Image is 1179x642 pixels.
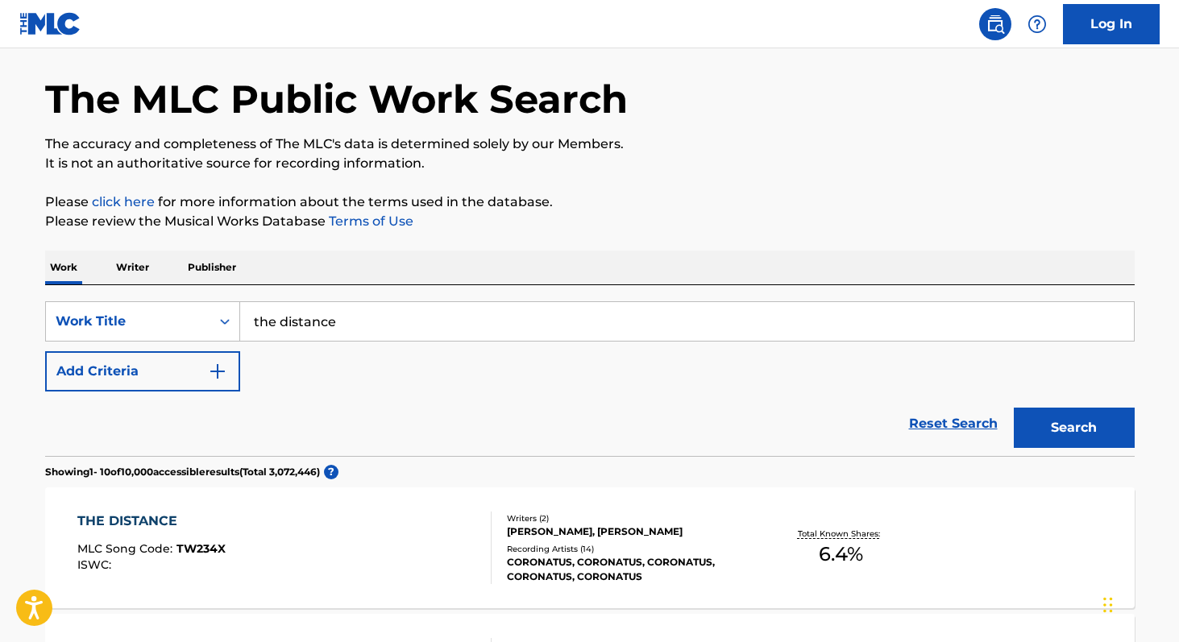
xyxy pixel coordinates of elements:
a: Public Search [979,8,1011,40]
div: CORONATUS, CORONATUS, CORONATUS, CORONATUS, CORONATUS [507,555,750,584]
img: search [986,14,1005,34]
div: [PERSON_NAME], [PERSON_NAME] [507,524,750,539]
p: Writer [111,251,154,284]
img: help [1027,14,1047,34]
div: Recording Artists ( 14 ) [507,543,750,555]
p: Total Known Shares: [798,528,884,540]
div: THE DISTANCE [77,512,226,531]
div: Help [1021,8,1053,40]
div: Drag [1103,581,1113,629]
a: THE DISTANCEMLC Song Code:TW234XISWC:Writers (2)[PERSON_NAME], [PERSON_NAME]Recording Artists (14... [45,487,1135,608]
iframe: Chat Widget [1098,565,1179,642]
div: Work Title [56,312,201,331]
p: Showing 1 - 10 of 10,000 accessible results (Total 3,072,446 ) [45,465,320,479]
a: Reset Search [901,406,1006,441]
div: Writers ( 2 ) [507,512,750,524]
span: 6.4 % [819,540,863,569]
span: ? [324,465,338,479]
p: It is not an authoritative source for recording information. [45,154,1135,173]
span: TW234X [176,541,226,556]
h1: The MLC Public Work Search [45,75,628,123]
p: Please review the Musical Works Database [45,212,1135,231]
a: Log In [1063,4,1160,44]
form: Search Form [45,301,1135,456]
button: Search [1014,408,1135,448]
span: MLC Song Code : [77,541,176,556]
span: ISWC : [77,557,115,572]
p: The accuracy and completeness of The MLC's data is determined solely by our Members. [45,135,1135,154]
p: Work [45,251,82,284]
a: click here [92,194,155,209]
a: Terms of Use [326,213,413,229]
img: 9d2ae6d4665cec9f34b9.svg [208,362,227,381]
img: MLC Logo [19,12,81,35]
p: Please for more information about the terms used in the database. [45,193,1135,212]
button: Add Criteria [45,351,240,391]
p: Publisher [183,251,241,284]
